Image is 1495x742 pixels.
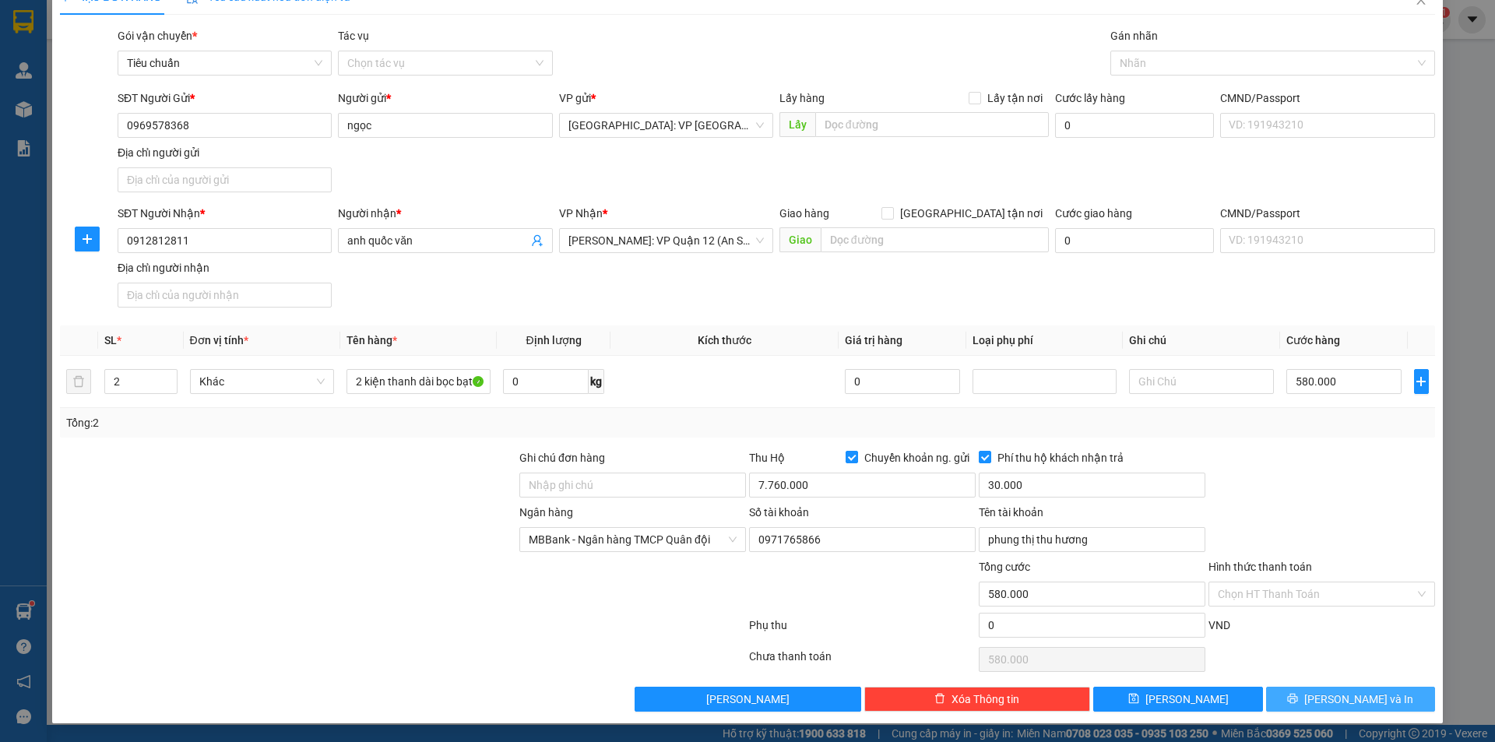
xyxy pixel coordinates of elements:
[979,561,1030,573] span: Tổng cước
[1093,687,1262,712] button: save[PERSON_NAME]
[118,167,332,192] input: Địa chỉ của người gửi
[952,691,1019,708] span: Xóa Thông tin
[118,30,197,42] span: Gói vận chuyển
[1110,30,1158,42] label: Gán nhãn
[118,259,332,276] div: Địa chỉ người nhận
[127,51,322,75] span: Tiêu chuẩn
[845,369,961,394] input: 0
[749,452,785,464] span: Thu Hộ
[1128,693,1139,705] span: save
[519,506,573,519] label: Ngân hàng
[815,112,1049,137] input: Dọc đường
[199,370,325,393] span: Khác
[519,473,746,498] input: Ghi chú đơn hàng
[75,227,100,251] button: plus
[779,207,829,220] span: Giao hàng
[118,144,332,161] div: Địa chỉ người gửi
[519,452,605,464] label: Ghi chú đơn hàng
[698,334,751,346] span: Kích thước
[934,693,945,705] span: delete
[1415,375,1428,388] span: plus
[529,528,737,551] span: MBBank - Ngân hàng TMCP Quân đội
[56,44,357,55] strong: (Công Ty TNHH Chuyển Phát Nhanh Bảo An - MST: 0109597835)
[1123,325,1279,356] th: Ghi chú
[1220,90,1434,107] div: CMND/Passport
[1266,687,1435,712] button: printer[PERSON_NAME] và In
[864,687,1091,712] button: deleteXóa Thông tin
[749,506,809,519] label: Số tài khoản
[66,369,91,394] button: delete
[66,414,577,431] div: Tổng: 2
[966,325,1123,356] th: Loại phụ phí
[61,23,353,40] strong: BIÊN NHẬN VẬN CHUYỂN BẢO AN EXPRESS
[1145,691,1229,708] span: [PERSON_NAME]
[1304,691,1413,708] span: [PERSON_NAME] và In
[9,115,299,160] span: 18:16:55 [DATE] -
[747,648,977,675] div: Chưa thanh toán
[190,334,248,346] span: Đơn vị tính
[747,617,977,644] div: Phụ thu
[749,527,976,552] input: Số tài khoản
[338,90,552,107] div: Người gửi
[568,114,764,137] span: Hà Nội: VP Tây Hồ
[845,334,902,346] span: Giá trị hàng
[979,527,1205,552] input: Tên tài khoản
[346,334,397,346] span: Tên hàng
[1055,228,1214,253] input: Cước giao hàng
[559,207,603,220] span: VP Nhận
[1055,207,1132,220] label: Cước giao hàng
[1055,92,1125,104] label: Cước lấy hàng
[1129,369,1273,394] input: Ghi Chú
[779,227,821,252] span: Giao
[559,90,773,107] div: VP gửi
[779,112,815,137] span: Lấy
[83,61,406,90] span: [PHONE_NUMBER] (7h - 21h)
[118,205,332,222] div: SĐT Người Nhận
[635,687,861,712] button: [PERSON_NAME]
[1287,693,1298,705] span: printer
[118,283,332,308] input: Địa chỉ của người nhận
[104,334,117,346] span: SL
[979,506,1043,519] label: Tên tài khoản
[568,229,764,252] span: Hồ Chí Minh: VP Quận 12 (An Sương)
[1220,205,1434,222] div: CMND/Passport
[981,90,1049,107] span: Lấy tận nơi
[115,96,240,113] span: HNTH1308250018
[779,92,825,104] span: Lấy hàng
[1055,113,1214,138] input: Cước lấy hàng
[1286,334,1340,346] span: Cước hàng
[118,90,332,107] div: SĐT Người Gửi
[531,234,543,247] span: user-add
[589,369,604,394] span: kg
[76,233,99,245] span: plus
[1208,619,1230,631] span: VND
[821,227,1049,252] input: Dọc đường
[338,30,369,42] label: Tác vụ
[338,205,552,222] div: Người nhận
[526,334,581,346] span: Định lượng
[858,449,976,466] span: Chuyển khoản ng. gửi
[991,449,1130,466] span: Phí thu hộ khách nhận trả
[69,97,240,112] span: Mã đơn:
[894,205,1049,222] span: [GEOGRAPHIC_DATA] tận nơi
[1414,369,1429,394] button: plus
[1208,561,1312,573] label: Hình thức thanh toán
[12,61,406,90] span: CSKH:
[706,691,790,708] span: [PERSON_NAME]
[346,369,491,394] input: VD: Bàn, Ghế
